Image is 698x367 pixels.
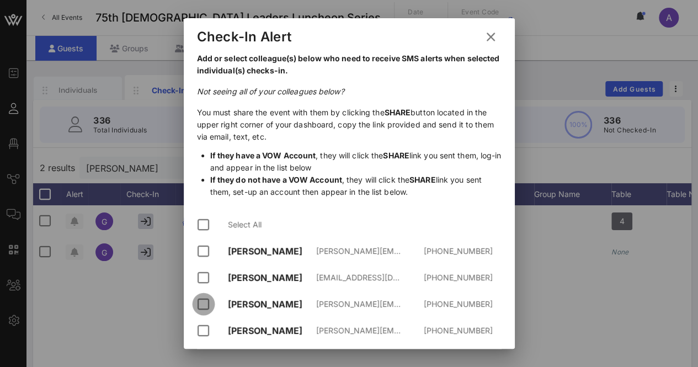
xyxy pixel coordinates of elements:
[409,175,436,184] span: SHARE
[228,273,316,283] div: [PERSON_NAME]
[228,326,316,336] div: [PERSON_NAME]
[316,273,404,283] div: [EMAIL_ADDRESS][DOMAIN_NAME]
[210,151,316,160] span: If they have a VOW Account
[404,326,493,336] div: [PHONE_NUMBER]
[210,150,502,174] li: , they will click the link you sent them, log-in and appear in the list below
[228,220,493,230] div: Select All
[210,174,502,198] li: , they will click the link you sent them, set-up an account then appear in the list below.
[404,300,493,309] div: [PHONE_NUMBER]
[404,273,493,283] div: [PHONE_NUMBER]
[383,151,409,160] span: SHARE
[404,247,493,256] div: [PHONE_NUMBER]
[197,107,502,198] p: You must share the event with them by clicking the button located in the upper right corner of yo...
[197,86,502,98] p: Not seeing all of your colleagues below?
[385,108,411,117] span: SHARE
[316,326,404,336] div: [PERSON_NAME][EMAIL_ADDRESS][DOMAIN_NAME]
[316,247,404,256] div: [PERSON_NAME][EMAIL_ADDRESS][DOMAIN_NAME]
[197,29,292,45] div: Check-In Alert
[197,52,502,77] p: Add or select colleague(s) below who need to receive SMS alerts when selected individual(s) check...
[316,300,404,309] div: [PERSON_NAME][EMAIL_ADDRESS][DOMAIN_NAME]
[228,299,316,310] div: [PERSON_NAME]
[228,246,316,257] div: [PERSON_NAME]
[210,175,342,184] span: If they do not have a VOW Account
